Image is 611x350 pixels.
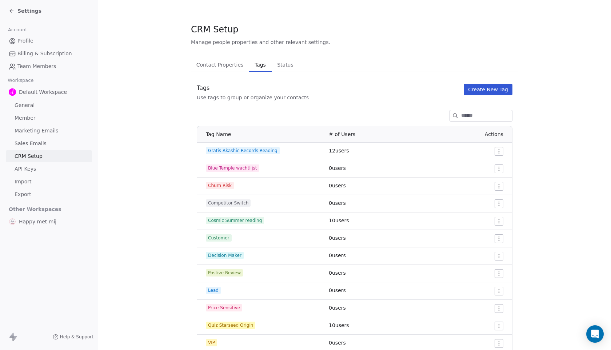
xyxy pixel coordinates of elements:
[329,287,346,293] span: 0 users
[485,131,503,137] span: Actions
[206,339,217,346] span: VIP
[5,75,37,86] span: Workspace
[197,84,309,92] div: Tags
[206,164,259,172] span: Blue Temple wachtlijst
[329,165,346,171] span: 0 users
[6,99,92,111] a: General
[329,218,349,223] span: 10 users
[6,60,92,72] a: Team Members
[586,325,604,343] div: Open Intercom Messenger
[5,24,30,35] span: Account
[60,334,93,340] span: Help & Support
[252,60,268,70] span: Tags
[53,334,93,340] a: Help & Support
[15,152,43,160] span: CRM Setup
[329,183,346,188] span: 0 users
[6,150,92,162] a: CRM Setup
[6,203,64,215] span: Other Workspaces
[329,322,349,328] span: 10 users
[6,125,92,137] a: Marketing Emails
[6,112,92,124] a: Member
[329,148,349,154] span: 12 users
[206,269,243,277] span: Postive Review
[15,114,36,122] span: Member
[6,188,92,200] a: Export
[206,131,231,137] span: Tag Name
[206,322,255,329] span: Quiz Starseed Origin
[15,127,58,135] span: Marketing Emails
[329,131,355,137] span: # of Users
[9,218,16,225] img: Logo%20Happy%20met%20mij%20(1).png
[17,50,72,57] span: Billing & Subscription
[329,305,346,311] span: 0 users
[17,37,33,45] span: Profile
[206,217,264,224] span: Cosmic Summer reading
[206,199,251,207] span: Competitor Switch
[9,88,16,96] img: Logo%20Aisha%202%20(1).png
[329,235,346,241] span: 0 users
[206,287,221,294] span: Lead
[206,234,232,242] span: Customer
[15,165,36,173] span: API Keys
[206,304,242,311] span: Price Sensitive
[15,140,47,147] span: Sales Emails
[206,147,280,154] span: Gratis Akashic Records Reading
[329,200,346,206] span: 0 users
[9,7,41,15] a: Settings
[6,163,92,175] a: API Keys
[19,218,56,225] span: Happy met mij
[17,63,56,70] span: Team Members
[6,35,92,47] a: Profile
[191,39,330,46] span: Manage people properties and other relevant settings.
[6,48,92,60] a: Billing & Subscription
[206,252,244,259] span: Decision Maker
[197,94,309,101] div: Use tags to group or organize your contacts
[329,270,346,276] span: 0 users
[15,102,35,109] span: General
[274,60,296,70] span: Status
[15,191,31,198] span: Export
[17,7,41,15] span: Settings
[15,178,31,186] span: Import
[191,24,238,35] span: CRM Setup
[6,138,92,150] a: Sales Emails
[206,182,234,189] span: Churn Risk
[329,340,346,346] span: 0 users
[6,176,92,188] a: Import
[464,84,512,95] button: Create New Tag
[19,88,67,96] span: Default Workspace
[329,252,346,258] span: 0 users
[193,60,247,70] span: Contact Properties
